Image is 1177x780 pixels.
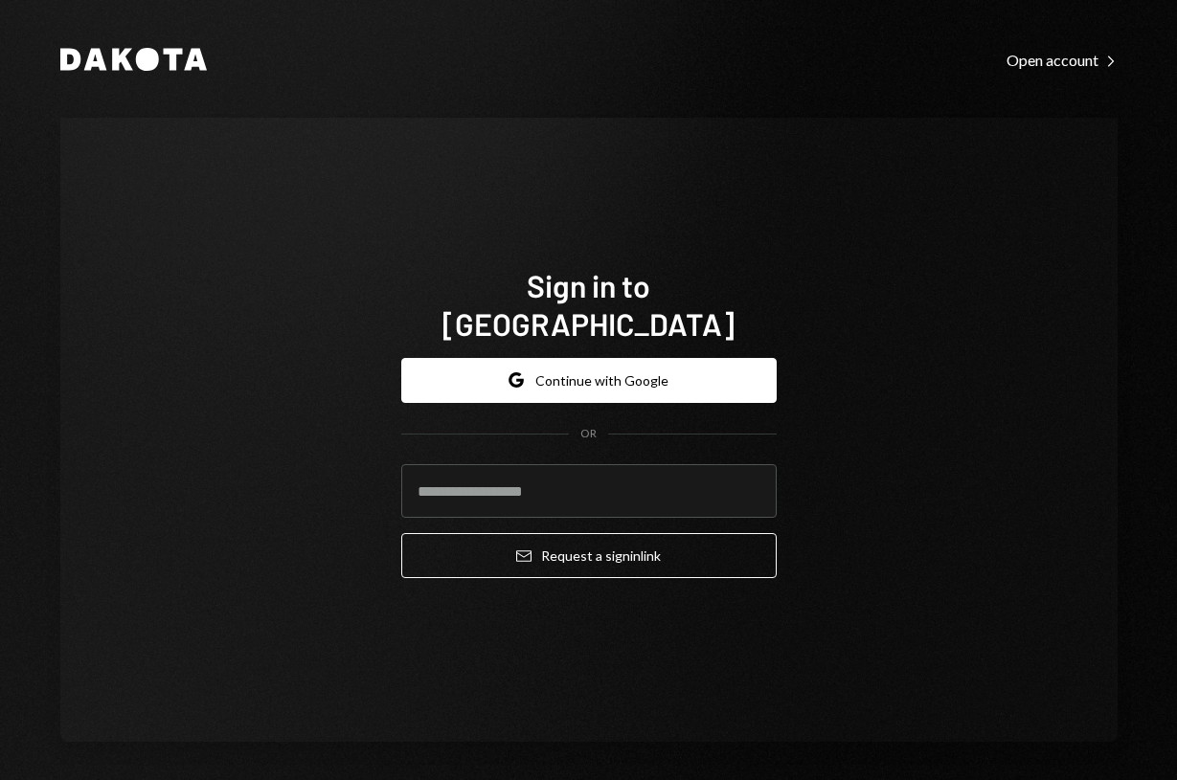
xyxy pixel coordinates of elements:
div: OR [580,426,597,442]
h1: Sign in to [GEOGRAPHIC_DATA] [401,266,777,343]
a: Open account [1007,49,1118,70]
button: Continue with Google [401,358,777,403]
div: Open account [1007,51,1118,70]
button: Request a signinlink [401,533,777,578]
